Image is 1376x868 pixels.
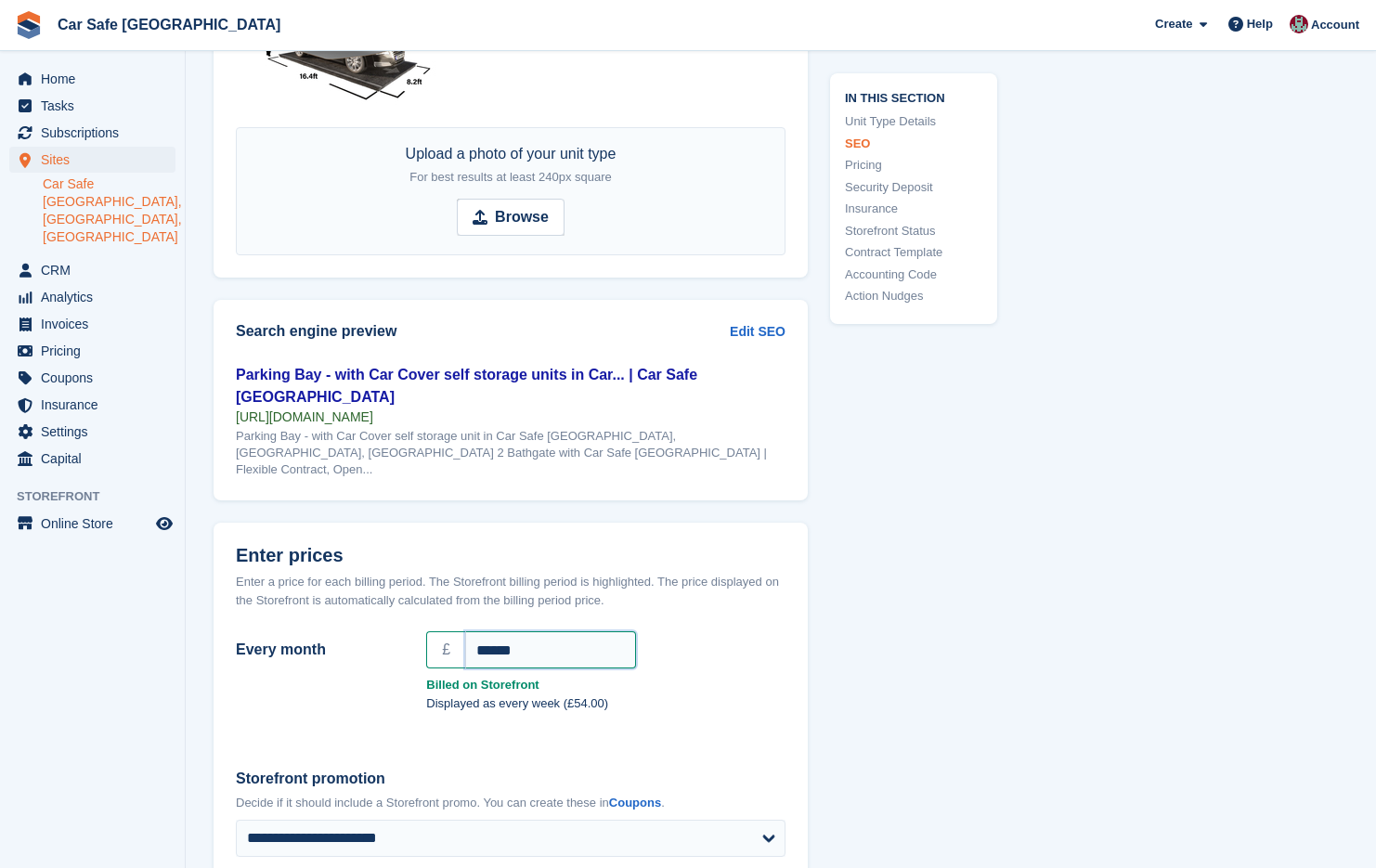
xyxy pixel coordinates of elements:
a: menu [9,365,175,391]
img: Stefan diResta [1290,15,1308,33]
img: stora-icon-8386f47178a22dfd0bd8f6a31ec36ba5ce8667c1dd55bd0f319d3a0aa187defe.svg [15,11,43,39]
span: CRM [41,257,152,283]
a: menu [9,446,175,472]
a: menu [9,120,175,146]
a: menu [9,338,175,364]
a: menu [9,257,175,283]
span: Enter prices [236,545,344,566]
span: Account [1311,16,1359,34]
span: Settings [41,419,152,445]
a: menu [9,284,175,310]
a: menu [9,93,175,119]
p: Decide if it should include a Storefront promo. You can create these in . [236,794,785,812]
a: Car Safe [GEOGRAPHIC_DATA], [GEOGRAPHIC_DATA], [GEOGRAPHIC_DATA] [43,175,175,246]
span: Online Store [41,511,152,537]
a: Pricing [845,156,982,175]
span: In this section [845,87,982,105]
span: Coupons [41,365,152,391]
strong: Billed on Storefront [426,676,785,694]
a: menu [9,511,175,537]
a: Accounting Code [845,265,982,283]
a: menu [9,66,175,92]
span: Sites [41,147,152,173]
a: menu [9,419,175,445]
label: Every month [236,639,404,661]
a: Coupons [609,796,661,810]
span: For best results at least 240px square [409,170,612,184]
span: Subscriptions [41,120,152,146]
a: Action Nudges [845,287,982,305]
a: Preview store [153,512,175,535]
span: Invoices [41,311,152,337]
label: Storefront promotion [236,768,785,790]
a: menu [9,392,175,418]
input: Browse [457,199,565,236]
span: Create [1155,15,1192,33]
a: Storefront Status [845,221,982,240]
a: Car Safe [GEOGRAPHIC_DATA] [50,9,288,40]
a: menu [9,147,175,173]
a: Security Deposit [845,177,982,196]
a: Unit Type Details [845,112,982,131]
a: Insurance [845,200,982,218]
div: Upload a photo of your unit type [406,143,617,188]
span: Pricing [41,338,152,364]
span: Storefront [17,487,185,506]
a: menu [9,311,175,337]
span: Capital [41,446,152,472]
div: Enter a price for each billing period. The Storefront billing period is highlighted. The price di... [236,573,785,609]
div: Parking Bay - with Car Cover self storage unit in Car Safe [GEOGRAPHIC_DATA], [GEOGRAPHIC_DATA], ... [236,428,785,478]
a: SEO [845,134,982,152]
span: Home [41,66,152,92]
a: Edit SEO [730,322,785,342]
strong: Browse [495,206,549,228]
span: Tasks [41,93,152,119]
h2: Search engine preview [236,323,730,340]
div: Parking Bay - with Car Cover self storage units in Car... | Car Safe [GEOGRAPHIC_DATA] [236,364,785,408]
a: Contract Template [845,243,982,262]
span: Analytics [41,284,152,310]
span: Insurance [41,392,152,418]
div: [URL][DOMAIN_NAME] [236,408,785,425]
p: Displayed as every week (£54.00) [426,694,785,713]
span: Help [1247,15,1273,33]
